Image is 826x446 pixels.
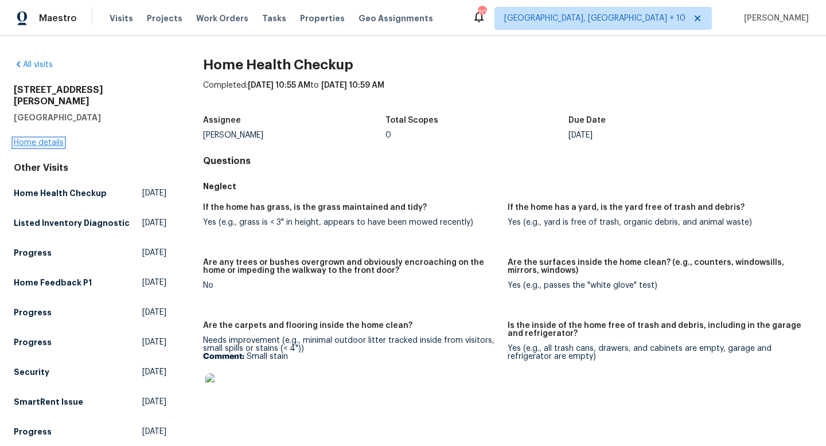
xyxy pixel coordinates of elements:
span: [DATE] [142,396,166,408]
h5: Are any trees or bushes overgrown and obviously encroaching on the home or impeding the walkway t... [203,259,498,275]
span: Maestro [39,13,77,24]
h5: Home Feedback P1 [14,277,92,288]
a: Progress[DATE] [14,302,166,323]
span: Projects [147,13,182,24]
span: [DATE] [142,187,166,199]
a: Progress[DATE] [14,242,166,263]
h5: Progress [14,247,52,259]
div: 0 [385,131,568,139]
a: Progress[DATE] [14,421,166,442]
div: [PERSON_NAME] [203,131,386,139]
h5: Progress [14,307,52,318]
a: Home details [14,139,64,147]
h5: Progress [14,426,52,437]
span: [DATE] 10:55 AM [248,81,310,89]
span: [DATE] [142,366,166,378]
a: Progress[DATE] [14,332,166,353]
div: No [203,281,498,289]
div: Completed: to [203,80,812,109]
span: [DATE] [142,337,166,348]
a: Listed Inventory Diagnostic[DATE] [14,213,166,233]
h5: Are the carpets and flooring inside the home clean? [203,322,412,330]
span: [PERSON_NAME] [739,13,809,24]
span: [DATE] [142,426,166,437]
a: Home Feedback P1[DATE] [14,272,166,293]
div: Other Visits [14,162,166,174]
h5: Assignee [203,116,241,124]
div: 203 [478,7,486,18]
a: All visits [14,61,53,69]
h5: [GEOGRAPHIC_DATA] [14,112,166,123]
span: Properties [300,13,345,24]
a: Home Health Checkup[DATE] [14,183,166,204]
h5: Neglect [203,181,812,192]
span: [DATE] [142,247,166,259]
div: [DATE] [568,131,751,139]
div: Yes (e.g., all trash cans, drawers, and cabinets are empty, garage and refrigerator are empty) [508,345,803,361]
h5: Total Scopes [385,116,438,124]
div: Needs improvement (e.g., minimal outdoor litter tracked inside from visitors, small spills or sta... [203,337,498,417]
b: Comment: [203,353,244,361]
h5: Home Health Checkup [14,187,107,199]
h5: Is the inside of the home free of trash and debris, including in the garage and refrigerator? [508,322,803,338]
h4: Questions [203,155,812,167]
span: Visits [110,13,133,24]
span: [DATE] 10:59 AM [321,81,384,89]
div: Yes (e.g., yard is free of trash, organic debris, and animal waste) [508,218,803,226]
span: Tasks [262,14,286,22]
span: [DATE] [142,217,166,229]
h5: Progress [14,337,52,348]
span: Geo Assignments [359,13,433,24]
h2: Home Health Checkup [203,59,812,71]
div: Yes (e.g., grass is < 3" in height, appears to have been mowed recently) [203,218,498,226]
h5: If the home has grass, is the grass maintained and tidy? [203,204,427,212]
span: Work Orders [196,13,248,24]
h5: Due Date [568,116,606,124]
span: [GEOGRAPHIC_DATA], [GEOGRAPHIC_DATA] + 10 [504,13,685,24]
a: SmartRent Issue[DATE] [14,392,166,412]
a: Security[DATE] [14,362,166,382]
h5: Listed Inventory Diagnostic [14,217,130,229]
span: [DATE] [142,277,166,288]
h5: Are the surfaces inside the home clean? (e.g., counters, windowsills, mirrors, windows) [508,259,803,275]
h2: [STREET_ADDRESS][PERSON_NAME] [14,84,166,107]
span: [DATE] [142,307,166,318]
h5: Security [14,366,49,378]
h5: If the home has a yard, is the yard free of trash and debris? [508,204,745,212]
p: Small stain [203,353,498,361]
h5: SmartRent Issue [14,396,83,408]
div: Yes (e.g., passes the "white glove" test) [508,281,803,289]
